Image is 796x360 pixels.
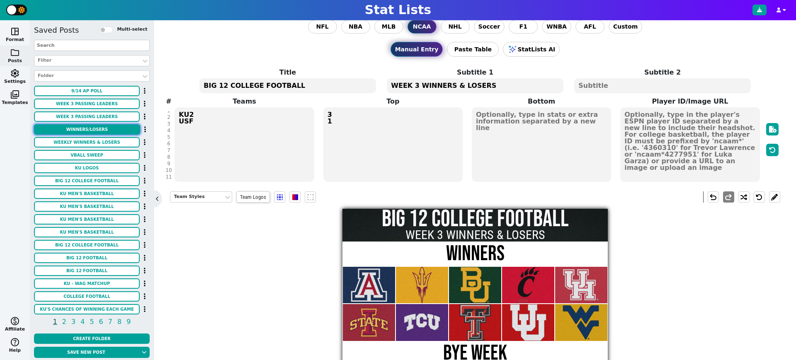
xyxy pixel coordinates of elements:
button: BIG 12 FOOTBALL [34,253,140,263]
button: BIG 12 COLLEGE FOOTBALL [34,240,140,250]
span: monetization_on [10,316,20,326]
div: 5 [165,134,172,140]
input: Search [34,40,150,51]
button: KU MEN'S BASKETBALL [34,188,140,199]
span: Soccer [478,22,500,31]
div: 10 [165,167,172,174]
span: redo [723,192,733,202]
span: folder [10,48,20,58]
label: Top [319,97,467,106]
span: photo_library [10,89,20,99]
button: Create Folder [34,333,150,344]
button: WEEK 3 PASSING LEADERS [34,99,140,109]
span: NBA [349,22,362,31]
span: NHL [448,22,461,31]
label: # [166,97,171,106]
button: StatLists AI [503,42,560,57]
button: KU'S CHANCES OF WINNING EACH GAME [34,304,140,314]
button: Manual Entry [391,42,443,57]
span: space_dashboard [10,27,20,36]
h5: Saved Posts [34,26,79,35]
label: Teams [170,97,318,106]
label: Player ID/Image URL [616,97,764,106]
button: BIG 12 FOOTBALL [34,266,140,276]
button: 9/14 AP POLL [34,86,140,96]
div: 7 [165,147,172,154]
span: MLB [382,22,396,31]
span: 9 [125,317,132,327]
span: 8 [116,317,123,327]
span: help [10,337,20,347]
span: NCAA [413,22,431,31]
button: WEEK 3 PASSING LEADERS [34,111,140,122]
button: Paste Table [447,42,499,57]
button: Save new post [34,347,138,358]
label: Title [194,68,381,77]
span: WNBA [546,22,567,31]
textarea: BIG 12 COLLEGE FOOTBALL [199,78,376,93]
div: 11 [165,174,172,180]
div: 8 [165,154,172,160]
span: F1 [519,22,527,31]
textarea: ARIZ ASU BAY CIN HOU ISU TCU TTU [US_STATE] WVU # BYU KU OKST UCF # COLO KSU [175,107,314,182]
button: KU MEN'S BASKETBALL [34,227,140,237]
label: Subtitle 1 [381,68,569,77]
div: Team Styles [174,193,220,201]
span: Team Logos [236,191,270,203]
span: NFL [316,22,328,31]
button: WEEKLY WINNERS & LOSERS [34,137,140,147]
span: 1 [52,317,58,327]
span: 7 [107,317,114,327]
button: KU - WAG Matchup [34,278,140,289]
span: 5 [88,317,95,327]
label: Multi-select [117,26,147,33]
span: 3 [70,317,77,327]
span: 4 [79,317,86,327]
div: 3 [165,121,172,127]
button: KU MEN'S BASKETBALL [34,214,140,225]
span: AFL [584,22,596,31]
span: 2 [61,317,68,327]
h1: BIG 12 COLLEGE FOOTBALL [342,208,607,231]
span: Custom [613,22,638,31]
label: Subtitle 2 [569,68,756,77]
div: 6 [165,140,172,147]
button: COLLEGE FOOTBALL [34,291,140,302]
div: 2 [165,114,172,121]
h2: WEEK 3 WINNERS & LOSERS [342,229,607,241]
label: Bottom [467,97,616,106]
button: KU MEN'S BASKETBALL [34,201,140,212]
button: KU LOGOS [34,163,140,173]
button: VBALL SWEEP [34,150,140,160]
button: BIG 12 COLLEGE FOOTBALL [34,176,140,186]
span: settings [10,68,20,78]
div: 9 [165,160,172,167]
textarea: WEEK 3 WINNERS & LOSERS [387,78,563,93]
button: WINNERS/LOSERS [34,124,140,135]
button: undo [708,191,719,203]
button: redo [723,191,734,203]
span: 6 [98,317,104,327]
div: 4 [165,127,172,134]
span: undo [708,192,718,202]
h1: Stat Lists [365,2,431,17]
